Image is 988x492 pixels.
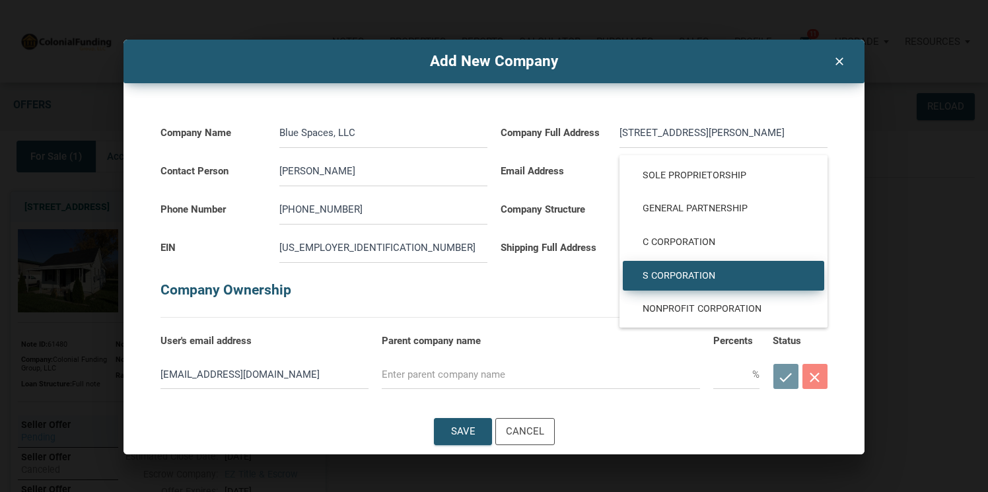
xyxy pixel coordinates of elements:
input: Enter EIN [279,233,487,263]
label: EIN [160,225,266,258]
label: Percents [713,318,759,351]
label: Company Structure [501,186,606,219]
label: Parent company name [382,318,700,351]
div: Cancel [506,424,544,439]
label: Phone Number [160,186,266,219]
input: Enter parent company name [382,359,700,389]
label: Status [773,318,828,351]
label: Company Name [160,110,266,143]
input: Enter contact person name [279,157,487,186]
button: clear [822,46,856,71]
label: Shipping Full Address [501,225,606,258]
input: Enter contact email [160,359,369,389]
input: 000-000-0000 [279,195,487,225]
button: General Partnership [623,194,824,225]
div: Save [450,424,475,439]
label: Email Address [501,148,606,181]
span: % [752,364,759,385]
button: Save [434,418,492,445]
button: Cancel [495,418,555,445]
h5: Company Ownership [160,263,828,304]
button: Nonprofit Corporation [623,294,824,324]
button: C Corporation [623,227,824,258]
input: Enter company name [279,118,487,148]
span: S Corporation [633,270,814,282]
button: S Corporation [623,261,824,291]
label: Contact Person [160,148,266,181]
input: Enter Street address, City, State, Zip [619,118,828,148]
label: Company Full Address [501,110,606,143]
span: Sole Proprietorship [633,170,814,182]
span: Nonprofit Corporation [633,303,814,315]
span: C Corporation [633,236,814,248]
i: clear [831,52,847,69]
span: General Partnership [633,203,814,215]
h4: Add New Company [133,50,855,73]
label: User's email address [160,318,369,351]
button: Sole Proprietorship [623,160,824,191]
